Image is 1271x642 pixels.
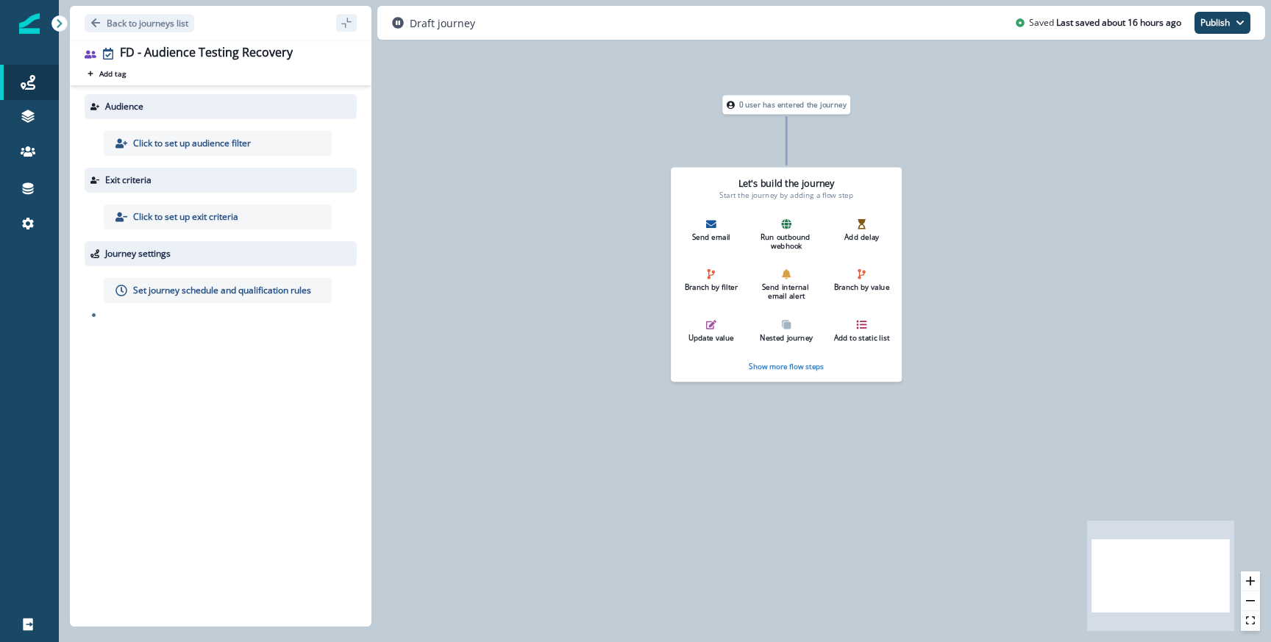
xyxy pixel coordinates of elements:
[683,284,739,293] p: Branch by filter
[120,46,293,62] div: FD - Audience Testing Recovery
[749,361,824,371] button: Show more flow steps
[833,233,890,242] p: Add delay
[105,100,143,113] p: Audience
[754,265,819,304] button: Send internal email alert
[410,15,475,31] p: Draft journey
[19,13,40,34] img: Inflection
[1241,571,1260,591] button: zoom in
[85,14,194,32] button: Go back
[1241,591,1260,611] button: zoom out
[1195,12,1250,34] button: Publish
[133,210,238,224] p: Click to set up exit criteria
[833,334,890,343] p: Add to static list
[754,315,819,347] button: Nested journey
[738,178,835,189] h2: Let's build the journey
[758,334,815,343] p: Nested journey
[829,315,894,347] button: Add to static list
[133,137,251,150] p: Click to set up audience filter
[758,284,815,302] p: Send internal email alert
[829,215,894,246] button: Add delay
[758,233,815,251] p: Run outbound webhook
[739,99,847,110] p: 0 user has entered the journey
[1029,16,1054,29] p: Saved
[107,17,188,29] p: Back to journeys list
[85,68,129,79] button: Add tag
[105,174,152,187] p: Exit criteria
[336,14,357,32] button: sidebar collapse toggle
[829,265,894,296] button: Branch by value
[105,247,171,260] p: Journey settings
[688,95,886,114] div: 0 user has entered the journey
[1056,16,1181,29] p: Last saved about 16 hours ago
[671,168,902,382] div: Let's build the journeyStart the journey by adding a flow stepSend emailRun outbound webhookAdd d...
[754,215,819,254] button: Run outbound webhook
[133,284,311,297] p: Set journey schedule and qualification rules
[679,215,744,246] button: Send email
[1241,611,1260,631] button: fit view
[719,189,853,200] p: Start the journey by adding a flow step
[679,315,744,347] button: Update value
[683,334,739,343] p: Update value
[99,69,126,78] p: Add tag
[683,233,739,242] p: Send email
[833,284,890,293] p: Branch by value
[679,265,744,296] button: Branch by filter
